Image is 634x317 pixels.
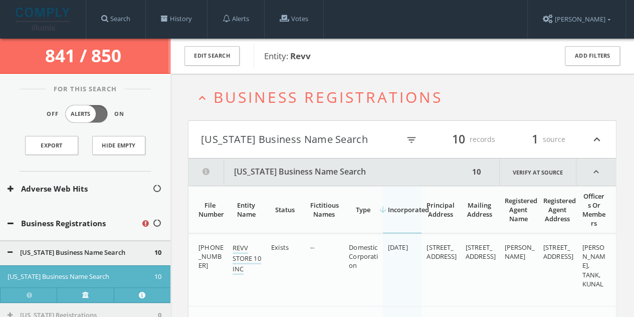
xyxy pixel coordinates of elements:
button: Adverse Web Hits [8,183,152,195]
img: illumis [16,8,72,31]
button: expand_lessBusiness Registrations [195,89,616,105]
span: 841 / 850 [45,44,125,67]
span: Business Registrations [214,87,443,107]
button: Business Registrations [8,218,141,229]
div: Registered Agent Address [543,196,571,223]
button: Edit Search [184,46,240,66]
i: expand_less [590,131,603,148]
button: [US_STATE] Business Name Search [8,272,154,282]
div: Registered Agent Name [504,196,532,223]
span: 10 [154,248,161,258]
span: -- [310,243,314,252]
span: [STREET_ADDRESS] [427,243,457,261]
div: Incorporated [388,205,416,214]
span: Domestic Corporation [349,243,378,270]
span: 1 [527,130,543,148]
div: Fictitious Names [310,201,338,219]
span: [PERSON_NAME], TANK, KUNAL [582,243,605,288]
span: [STREET_ADDRESS] [466,243,496,261]
a: Export [25,136,78,155]
i: expand_less [576,158,616,186]
a: Verify at source [499,158,576,186]
b: Revv [290,50,311,62]
div: records [435,131,495,148]
button: [US_STATE] Business Name Search [201,131,399,148]
span: Off [47,110,59,118]
span: For This Search [46,84,124,94]
span: [PHONE_NUMBER] [198,243,224,270]
button: Hide Empty [92,136,145,155]
span: [PERSON_NAME] [504,243,535,261]
button: Add Filters [565,46,620,66]
div: File Number [198,201,222,219]
div: 10 [469,158,484,186]
i: arrow_downward [378,205,388,215]
span: Entity: [264,50,311,62]
div: Entity Name [233,201,261,219]
span: On [114,110,124,118]
div: Officers Or Members [582,192,606,228]
i: filter_list [406,134,417,145]
span: 10 [154,272,161,282]
div: Status [271,205,299,214]
button: [US_STATE] Business Name Search [188,158,469,186]
div: Type [349,205,377,214]
span: 10 [448,130,470,148]
a: Verify at source [57,287,113,302]
span: Exists [271,243,289,252]
a: REVV STORE 10 INC [233,243,261,275]
i: expand_less [195,91,209,105]
div: source [505,131,565,148]
span: [DATE] [388,243,408,252]
div: Mailing Address [466,201,494,219]
button: [US_STATE] Business Name Search [8,248,154,258]
div: Principal Address [427,201,455,219]
span: [STREET_ADDRESS] [543,243,573,261]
